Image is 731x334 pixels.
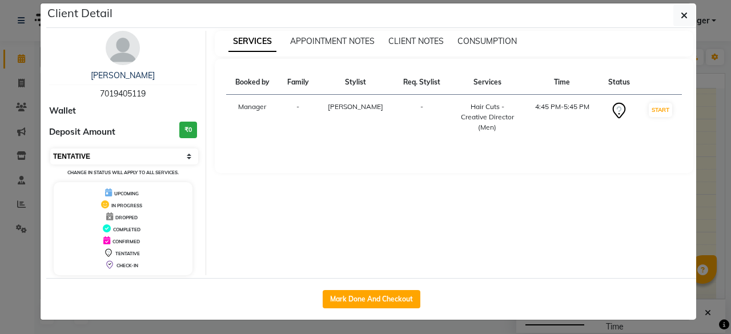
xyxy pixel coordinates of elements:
span: SERVICES [228,31,276,52]
button: Mark Done And Checkout [323,290,420,308]
span: UPCOMING [114,191,139,196]
h3: ₹0 [179,122,197,138]
span: Deposit Amount [49,126,115,139]
div: Hair Cuts - Creative Director (Men) [456,102,518,132]
td: - [279,95,318,140]
span: COMPLETED [113,227,140,232]
td: - [393,95,449,140]
th: Booked by [226,70,279,95]
th: Family [279,70,318,95]
th: Status [600,70,638,95]
span: APPOINTMENT NOTES [290,36,375,46]
small: Change in status will apply to all services. [67,170,179,175]
td: Manager [226,95,279,140]
td: 4:45 PM-5:45 PM [525,95,600,140]
span: CHECK-IN [117,263,138,268]
span: [PERSON_NAME] [328,102,383,111]
th: Time [525,70,600,95]
th: Services [449,70,525,95]
span: TENTATIVE [115,251,140,256]
th: Req. Stylist [393,70,449,95]
a: [PERSON_NAME] [91,70,155,81]
img: avatar [106,31,140,65]
span: IN PROGRESS [111,203,142,208]
span: DROPPED [115,215,138,220]
th: Stylist [318,70,393,95]
span: 7019405119 [100,88,146,99]
h5: Client Detail [47,5,113,22]
button: START [649,103,672,117]
span: CONSUMPTION [457,36,517,46]
span: CONFIRMED [113,239,140,244]
span: CLIENT NOTES [388,36,444,46]
span: Wallet [49,104,76,118]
